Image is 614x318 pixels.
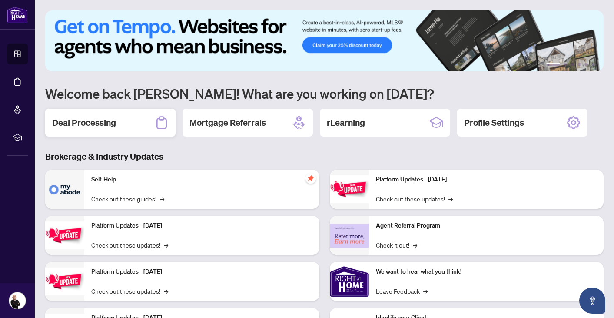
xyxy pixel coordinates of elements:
h2: Profile Settings [464,117,524,129]
a: Check out these guides!→ [91,194,164,204]
img: Platform Updates - June 23, 2025 [330,175,369,203]
button: Open asap [579,288,605,314]
img: Agent Referral Program [330,224,369,248]
h2: Deal Processing [52,117,116,129]
a: Check out these updates!→ [91,286,168,296]
img: Profile Icon [9,292,26,309]
p: Self-Help [91,175,312,184]
a: Check out these updates!→ [376,194,453,204]
h1: Welcome back [PERSON_NAME]! What are you working on [DATE]? [45,85,604,102]
p: We want to hear what you think! [376,267,597,277]
img: Slide 0 [45,10,604,71]
span: → [164,286,168,296]
p: Platform Updates - [DATE] [376,175,597,184]
button: 2 [564,63,567,66]
h2: Mortgage Referrals [189,117,266,129]
a: Leave Feedback→ [376,286,428,296]
button: 4 [577,63,581,66]
p: Platform Updates - [DATE] [91,221,312,231]
button: 3 [571,63,574,66]
button: 5 [584,63,588,66]
span: → [413,240,417,250]
button: 6 [591,63,595,66]
a: Check out these updates!→ [91,240,168,250]
h3: Brokerage & Industry Updates [45,151,604,163]
span: → [448,194,453,204]
h2: rLearning [327,117,365,129]
img: We want to hear what you think! [330,262,369,301]
button: 1 [546,63,560,66]
p: Platform Updates - [DATE] [91,267,312,277]
a: Check it out!→ [376,240,417,250]
span: → [164,240,168,250]
img: logo [7,7,28,23]
span: pushpin [305,173,316,184]
p: Agent Referral Program [376,221,597,231]
img: Self-Help [45,170,84,209]
img: Platform Updates - July 21, 2025 [45,268,84,295]
span: → [423,286,428,296]
img: Platform Updates - September 16, 2025 [45,221,84,249]
span: → [160,194,164,204]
